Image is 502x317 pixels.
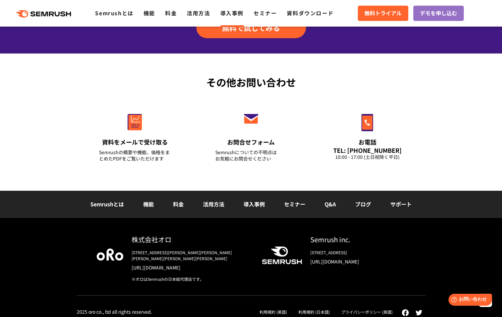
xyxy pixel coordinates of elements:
img: oro company [97,249,123,261]
div: 株式会社オロ [132,235,251,244]
a: プライバシーポリシー (英語) [341,309,393,315]
div: ※オロはSemrushの日本総代理店です。 [132,276,251,282]
a: 無料で試してみる [196,17,306,38]
div: 資料をメールで受け取る [99,138,171,146]
a: セミナー [284,200,305,208]
a: デモを申し込む [413,6,464,21]
a: 資料をメールで受け取る Semrushの概要や機能、価格をまとめたPDFをご覧いただけます [85,100,185,170]
a: 活用方法 [203,200,224,208]
a: 活用方法 [187,9,210,17]
div: Semrushの概要や機能、価格をまとめたPDFをご覧いただけます [99,149,171,162]
a: 機能 [143,200,154,208]
a: 資料ダウンロード [287,9,334,17]
span: 無料で試してみる [222,23,280,33]
a: Semrushとは [90,200,124,208]
a: 機能 [144,9,155,17]
div: Semrushについての不明点は お気軽にお問合せください [215,149,287,162]
a: 導入事例 [244,200,265,208]
span: デモを申し込む [420,9,457,18]
div: 10:00 - 17:00 (土日祝除く平日) [332,154,403,160]
a: 導入事例 [220,9,244,17]
a: 利用規約 (英語) [259,309,287,315]
div: 2025 oro co., ltd all rights reserved. [77,309,152,315]
a: ブログ [355,200,371,208]
div: Semrush inc. [310,235,406,244]
a: [URL][DOMAIN_NAME] [310,258,406,265]
span: 無料トライアル [364,9,402,18]
div: お問合せフォーム [215,138,287,146]
a: お問合せフォーム Semrushについての不明点はお気軽にお問合せください [201,100,301,170]
div: [STREET_ADDRESS][PERSON_NAME][PERSON_NAME][PERSON_NAME][PERSON_NAME][PERSON_NAME] [132,250,251,262]
div: その他お問い合わせ [77,75,426,90]
div: TEL: [PHONE_NUMBER] [332,147,403,154]
a: Semrushとは [95,9,133,17]
img: facebook [402,309,409,316]
a: 利用規約 (日本語) [298,309,330,315]
div: [STREET_ADDRESS] [310,250,406,256]
a: サポート [390,200,412,208]
a: セミナー [253,9,277,17]
a: 無料トライアル [358,6,408,21]
iframe: Help widget launcher [443,291,495,310]
a: Q&A [325,200,336,208]
a: 料金 [173,200,184,208]
img: twitter [416,310,422,315]
a: [URL][DOMAIN_NAME] [132,264,251,271]
a: 料金 [165,9,177,17]
div: お電話 [332,138,403,146]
